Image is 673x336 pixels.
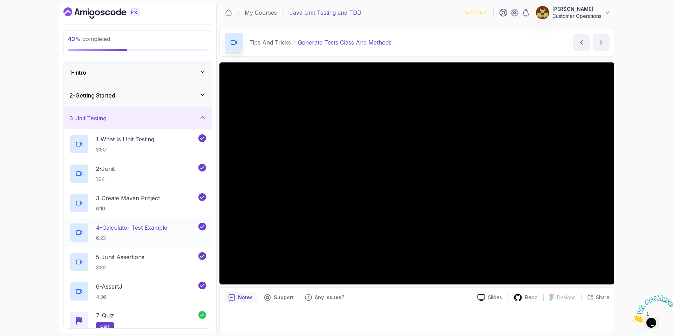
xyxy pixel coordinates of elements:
[69,68,86,77] h3: 1 - Intro
[96,282,122,291] p: 6 - AssertJ
[536,6,549,19] img: user profile image
[96,253,144,261] p: 5 - Junit Assertions
[69,164,206,183] button: 2-Junit1:34
[69,311,206,331] button: 7-Quizquiz
[69,223,206,242] button: 4-Calculator Test Example6:23
[463,9,488,16] p: 2415 Points
[225,9,232,16] a: Dashboard
[68,35,110,42] span: completed
[274,294,294,301] p: Support
[64,61,212,84] button: 1-Intro
[245,8,277,17] a: My Courses
[96,223,167,232] p: 4 - Calculator Test Example
[96,164,115,173] p: 2 - Junit
[298,38,392,47] p: Generate Tests Class And Methods
[68,35,81,42] span: 43 %
[69,91,115,100] h3: 2 - Getting Started
[64,84,212,107] button: 2-Getting Started
[96,294,122,301] p: 4:36
[69,252,206,272] button: 5-Junit Assertions3:36
[96,135,154,143] p: 1 - What Is Unit Testing
[630,292,673,325] iframe: chat widget
[96,146,154,153] p: 3:50
[260,292,298,303] button: Support button
[69,134,206,154] button: 1-What Is Unit Testing3:50
[96,235,167,242] p: 6:23
[63,7,156,19] a: Dashboard
[96,205,160,212] p: 6:10
[472,294,508,301] a: Slides
[224,292,257,303] button: notes button
[581,294,610,301] button: Share
[238,294,253,301] p: Notes
[3,3,46,31] img: Chat attention grabber
[301,292,348,303] button: Feedback button
[596,294,610,301] p: Share
[96,194,160,202] p: 3 - Create Maven Project
[219,62,614,284] iframe: 2 - Generate Tests Class and Methods
[249,38,291,47] p: Tips And Tricks
[69,193,206,213] button: 3-Create Maven Project6:10
[290,8,361,17] p: Java Unit Testing and TDD
[69,282,206,301] button: 6-AssertJ4:36
[96,264,144,271] p: 3:36
[593,34,610,51] button: next content
[488,294,502,301] p: Slides
[69,114,107,122] h3: 3 - Unit Testing
[315,294,344,301] p: Any issues?
[508,293,543,302] a: Repo
[64,107,212,129] button: 3-Unit Testing
[96,176,115,183] p: 1:34
[100,324,110,329] span: quiz
[552,6,601,13] p: [PERSON_NAME]
[536,6,611,20] button: user profile image[PERSON_NAME]Customer Operations
[96,311,114,320] p: 7 - Quiz
[525,294,538,301] p: Repo
[557,294,576,301] p: Designs
[552,13,601,20] p: Customer Operations
[573,34,590,51] button: previous content
[3,3,6,9] span: 1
